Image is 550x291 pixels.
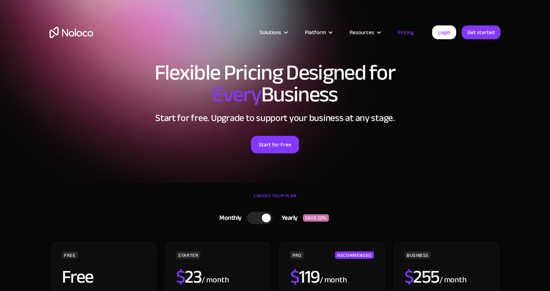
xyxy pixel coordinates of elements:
span: Every [212,74,261,115]
div: CHOOSE YOUR PLAN [49,190,501,209]
div: Solutions [251,28,296,37]
a: Start for Free [251,136,299,153]
div: RECOMMENDED [335,251,374,259]
div: BUSINESS [404,251,431,259]
div: Resources [350,28,374,37]
h2: 23 [176,268,202,286]
h2: 255 [404,268,439,286]
div: Platform [305,28,326,37]
a: home [49,27,93,38]
div: / month [202,274,229,286]
div: Resources [340,28,389,37]
a: Get started [462,25,501,39]
div: STARTER [176,251,200,259]
h2: Free [62,268,93,286]
div: / month [320,274,347,286]
div: Yearly [272,213,303,223]
h2: 119 [290,268,320,286]
div: SAVE 20% [303,214,329,222]
div: PRO [290,251,304,259]
div: Solutions [260,28,281,37]
div: FREE [62,251,78,259]
div: / month [439,274,467,286]
h2: Start for free. Upgrade to support your business at any stage. [49,113,501,124]
a: Pricing [389,28,423,37]
a: Login [432,25,456,39]
div: Monthly [210,213,247,223]
div: Platform [296,28,340,37]
h1: Flexible Pricing Designed for Business [49,62,501,105]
